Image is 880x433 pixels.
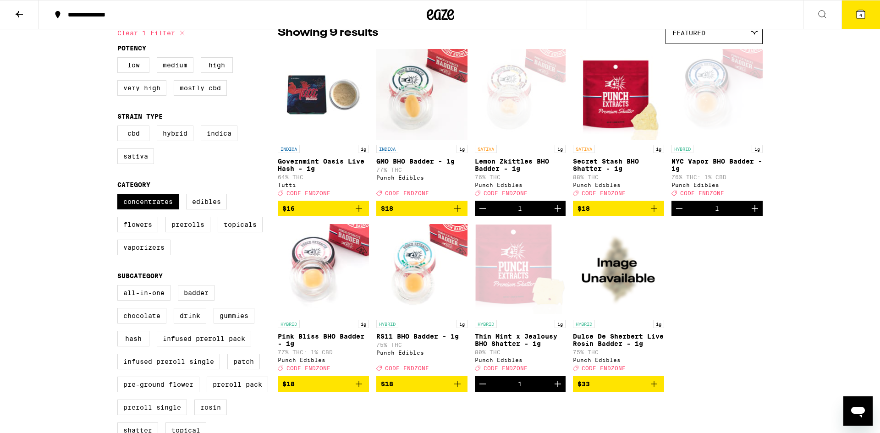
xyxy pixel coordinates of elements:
[573,201,664,216] button: Add to bag
[385,190,429,196] span: CODE ENDZONE
[381,380,393,388] span: $18
[117,400,187,415] label: Preroll Single
[278,224,369,315] img: Punch Edibles - Pink Bliss BHO Badder - 1g
[484,190,528,196] span: CODE ENDZONE
[201,126,237,141] label: Indica
[573,145,595,153] p: SATIVA
[475,376,490,392] button: Decrement
[671,158,763,172] p: NYC Vapor BHO Badder - 1g
[475,333,566,347] p: Thin Mint x Jealousy BHO Shatter - 1g
[456,145,467,153] p: 1g
[715,205,719,212] div: 1
[117,148,154,164] label: Sativa
[278,49,369,201] a: Open page for Governmint Oasis Live Hash - 1g from Tutti
[207,377,268,392] label: Preroll Pack
[747,201,763,216] button: Increment
[376,49,467,201] a: Open page for GMO BHO Badder - 1g from Punch Edibles
[117,113,163,120] legend: Strain Type
[376,145,398,153] p: INDICA
[278,349,369,355] p: 77% THC: 1% CBD
[157,57,193,73] label: Medium
[573,49,664,201] a: Open page for Secret Stash BHO Shatter - 1g from Punch Edibles
[671,145,693,153] p: HYBRID
[550,201,566,216] button: Increment
[194,400,227,415] label: Rosin
[671,201,687,216] button: Decrement
[117,22,188,44] button: Clear 1 filter
[174,308,206,323] label: Drink
[278,174,369,180] p: 64% THC
[117,80,166,96] label: Very High
[157,126,193,141] label: Hybrid
[671,182,763,188] div: Punch Edibles
[278,49,369,140] img: Tutti - Governmint Oasis Live Hash - 1g
[117,308,166,323] label: Chocolate
[843,396,873,426] iframe: To enrich screen reader interactions, please activate Accessibility in Grammarly extension settings
[653,145,664,153] p: 1g
[117,126,149,141] label: CBD
[518,380,522,388] div: 1
[117,354,220,369] label: Infused Preroll Single
[680,190,724,196] span: CODE ENDZONE
[573,357,664,363] div: Punch Edibles
[859,12,862,18] span: 4
[550,376,566,392] button: Increment
[286,366,330,372] span: CODE ENDZONE
[376,49,467,140] img: Punch Edibles - GMO BHO Badder - 1g
[227,354,260,369] label: Patch
[573,174,664,180] p: 88% THC
[653,320,664,328] p: 1g
[376,201,467,216] button: Add to bag
[582,190,626,196] span: CODE ENDZONE
[117,240,170,255] label: Vaporizers
[484,366,528,372] span: CODE ENDZONE
[174,80,227,96] label: Mostly CBD
[573,224,664,376] a: Open page for Dulce De Sherbert Live Rosin Badder - 1g from Punch Edibles
[376,320,398,328] p: HYBRID
[157,331,251,346] label: Infused Preroll Pack
[278,201,369,216] button: Add to bag
[117,331,149,346] label: Hash
[475,174,566,180] p: 76% THC
[475,145,497,153] p: SATIVA
[573,158,664,172] p: Secret Stash BHO Shatter - 1g
[841,0,880,29] button: 4
[475,201,490,216] button: Decrement
[117,57,149,73] label: Low
[278,333,369,347] p: Pink Bliss BHO Badder - 1g
[573,320,595,328] p: HYBRID
[475,320,497,328] p: HYBRID
[117,44,146,52] legend: Potency
[573,333,664,347] p: Dulce De Sherbert Live Rosin Badder - 1g
[376,333,467,340] p: RS11 BHO Badder - 1g
[555,320,566,328] p: 1g
[385,366,429,372] span: CODE ENDZONE
[358,145,369,153] p: 1g
[475,158,566,172] p: Lemon Zkittles BHO Badder - 1g
[518,205,522,212] div: 1
[278,357,369,363] div: Punch Edibles
[376,350,467,356] div: Punch Edibles
[214,308,254,323] label: Gummies
[286,190,330,196] span: CODE ENDZONE
[376,342,467,348] p: 75% THC
[178,285,214,301] label: Badder
[577,205,590,212] span: $18
[573,349,664,355] p: 75% THC
[278,320,300,328] p: HYBRID
[117,272,163,280] legend: Subcategory
[117,194,179,209] label: Concentrates
[376,175,467,181] div: Punch Edibles
[582,366,626,372] span: CODE ENDZONE
[573,224,664,315] img: Punch Edibles - Dulce De Sherbert Live Rosin Badder - 1g
[475,49,566,201] a: Open page for Lemon Zkittles BHO Badder - 1g from Punch Edibles
[278,224,369,376] a: Open page for Pink Bliss BHO Badder - 1g from Punch Edibles
[376,224,467,376] a: Open page for RS11 BHO Badder - 1g from Punch Edibles
[671,174,763,180] p: 76% THC: 1% CBD
[376,224,467,315] img: Punch Edibles - RS11 BHO Badder - 1g
[201,57,233,73] label: High
[475,182,566,188] div: Punch Edibles
[577,380,590,388] span: $33
[475,349,566,355] p: 80% THC
[186,194,227,209] label: Edibles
